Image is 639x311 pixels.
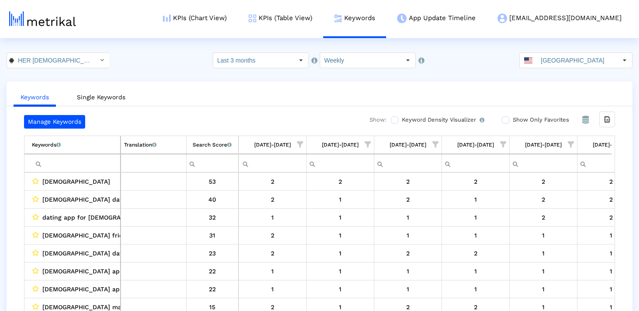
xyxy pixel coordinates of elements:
[445,248,506,259] div: 8/9/25
[242,230,303,241] div: 7/19/25
[24,136,121,154] td: Column Keyword
[242,176,303,187] div: 7/19/25
[306,136,374,154] td: Column 07/20/25-07/26/25
[190,248,235,259] div: 23
[445,230,506,241] div: 8/9/25
[511,115,569,125] label: Show Only Favorites
[377,248,439,259] div: 8/2/25
[513,266,574,277] div: 8/16/25
[121,156,186,171] input: Filter cell
[14,89,56,107] a: Keywords
[190,194,235,205] div: 40
[307,156,374,171] input: Filter cell
[497,14,507,23] img: my-account-menu-icon.png
[190,176,235,187] div: 53
[249,14,256,22] img: kpi-table-menu-icon.png
[242,194,303,205] div: 7/19/25
[432,141,439,147] span: Show filter options for column '07/27/25-08/02/25'
[190,212,235,223] div: 32
[42,176,110,187] span: [DEMOGRAPHIC_DATA]
[32,139,61,150] div: Keywords
[442,154,509,172] td: Filter cell
[42,230,134,241] span: [DEMOGRAPHIC_DATA] friends
[310,194,371,205] div: 7/26/25
[377,176,439,187] div: 8/2/25
[322,139,359,150] div: [DATE]-[DATE]
[42,194,131,205] span: [DEMOGRAPHIC_DATA] dating
[310,212,371,223] div: 7/26/25
[400,115,484,125] label: Keyword Density Visualizer
[599,112,615,127] div: Export all data
[42,212,156,223] span: dating app for [DEMOGRAPHIC_DATA]
[94,53,109,68] div: Select
[513,248,574,259] div: 8/16/25
[310,283,371,295] div: 7/26/25
[377,194,439,205] div: 8/2/25
[42,266,124,277] span: [DEMOGRAPHIC_DATA] app
[310,176,371,187] div: 7/26/25
[242,248,303,259] div: 7/19/25
[513,194,574,205] div: 8/16/25
[513,212,574,223] div: 8/16/25
[42,283,127,295] span: [DEMOGRAPHIC_DATA] apps
[242,266,303,277] div: 7/19/25
[187,156,238,171] input: Filter cell
[239,156,306,171] input: Filter cell
[445,266,506,277] div: 8/9/25
[513,176,574,187] div: 8/16/25
[361,115,387,129] div: Show:
[377,283,439,295] div: 8/2/25
[190,283,235,295] div: 22
[294,53,308,68] div: Select
[163,14,171,22] img: kpi-chart-menu-icon.png
[9,11,76,26] img: metrical-logo-light.png
[377,212,439,223] div: 8/2/25
[617,53,632,68] div: Select
[445,194,506,205] div: 8/9/25
[510,156,577,171] input: Filter cell
[365,141,371,147] span: Show filter options for column '07/20/25-07/26/25'
[374,136,442,154] td: Column 07/27/25-08/02/25
[193,139,231,150] div: Search Score
[593,139,629,150] div: [DATE]-[DATE]
[377,230,439,241] div: 8/2/25
[186,154,238,172] td: Filter cell
[457,139,494,150] div: [DATE]-[DATE]
[190,266,235,277] div: 22
[310,248,371,259] div: 7/26/25
[186,136,238,154] td: Column Search Score
[442,156,509,171] input: Filter cell
[70,89,132,105] a: Single Keywords
[32,156,120,171] input: Filter cell
[525,139,562,150] div: [DATE]-[DATE]
[509,154,577,172] td: Filter cell
[500,141,506,147] span: Show filter options for column '08/03/25-08/09/25'
[242,283,303,295] div: 7/19/25
[397,14,407,23] img: app-update-menu-icon.png
[121,136,186,154] td: Column Translation
[254,139,291,150] div: [DATE]-[DATE]
[238,136,306,154] td: Column 07/13/25-07/19/25
[513,230,574,241] div: 8/16/25
[242,212,303,223] div: 7/19/25
[374,156,442,171] input: Filter cell
[401,53,415,68] div: Select
[310,230,371,241] div: 7/26/25
[24,154,121,172] td: Filter cell
[377,266,439,277] div: 8/2/25
[374,154,442,172] td: Filter cell
[509,136,577,154] td: Column 08/10/25-08/16/25
[513,283,574,295] div: 8/16/25
[24,115,85,129] a: Manage Keywords
[568,141,574,147] span: Show filter options for column '08/10/25-08/16/25'
[442,136,509,154] td: Column 08/03/25-08/09/25
[445,212,506,223] div: 8/9/25
[310,266,371,277] div: 7/26/25
[124,139,156,150] div: Translation
[445,283,506,295] div: 8/9/25
[334,14,342,22] img: keywords.png
[297,141,303,147] span: Show filter options for column '07/13/25-07/19/25'
[42,248,157,259] span: [DEMOGRAPHIC_DATA] dating website
[238,154,306,172] td: Filter cell
[190,230,235,241] div: 31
